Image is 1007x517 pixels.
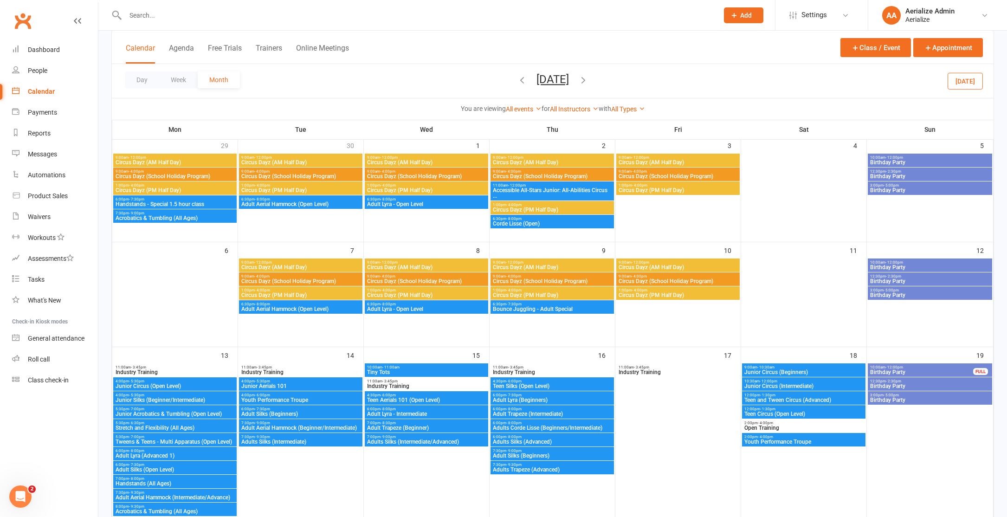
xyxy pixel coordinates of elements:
span: Teen Circus (Open Level) [744,411,864,417]
span: - 7:30pm [255,407,270,411]
span: - 12:00pm [380,260,398,265]
span: - 4:00pm [632,169,647,174]
span: - 12:00pm [508,183,526,187]
span: Adult Aerial Hammock (Open Level) [241,201,361,207]
span: 3:00pm [870,183,990,187]
div: 15 [472,347,489,362]
span: - 3:45pm [634,365,649,369]
span: 9:00am [492,274,612,278]
span: - 4:00pm [758,421,773,425]
div: What's New [28,297,61,304]
span: 1:00pm [492,203,612,207]
div: 13 [221,347,238,362]
span: 5:30pm [115,407,235,411]
span: - 4:00pm [632,274,647,278]
a: Class kiosk mode [12,370,98,391]
span: - 3:45pm [382,379,398,383]
span: 9:00am [367,169,486,174]
button: Free Trials [208,44,242,64]
div: Waivers [28,213,51,220]
div: 8 [476,242,489,258]
span: 10:00am [367,365,486,369]
span: Stretch and Flexibility (All Ages) [115,425,235,431]
strong: with [599,105,611,112]
span: 6:00pm [492,407,612,411]
span: 7:30pm [115,211,235,215]
span: 1:00pm [618,183,738,187]
span: 11:00am [367,379,486,383]
span: Junior Circus (Intermediate) [744,383,864,389]
button: Appointment [913,38,983,57]
div: 4 [853,137,866,153]
span: Circus Dayz (PM Half Day) [492,292,612,298]
span: - 6:00pm [255,393,270,397]
span: Adult Trapeze (Beginner) [367,425,486,431]
span: 2 [28,485,36,493]
a: Clubworx [11,9,34,32]
span: Industry Training [241,369,361,375]
span: Add [740,12,752,19]
th: Sun [867,120,994,139]
button: Calendar [126,44,155,64]
span: Circus Dayz (PM Half Day) [241,292,361,298]
span: Circus Dayz (AM Half Day) [618,265,738,270]
span: - 6:00pm [381,393,396,397]
span: Accessible All-Stars Junior: All-Abilities Circus ... [492,187,612,199]
span: Bounce Juggling - Adult Special [492,306,612,312]
span: - 10:30am [757,365,775,369]
a: Calendar [12,81,98,102]
span: 9:00am [492,169,612,174]
span: - 4:00pm [381,183,396,187]
span: - 7:30pm [129,197,144,201]
span: Adult Aerial Hammock (Open Level) [241,306,361,312]
span: - 8:00pm [506,217,522,221]
span: Circus Dayz (PM Half Day) [367,187,486,193]
span: - 7:30pm [506,393,522,397]
span: - 4:00pm [506,169,521,174]
th: Tue [238,120,364,139]
span: Industry Training [367,383,486,389]
span: - 5:30pm [129,393,144,397]
span: Circus Dayz (School Holiday Program) [115,174,235,179]
span: - 4:00pm [506,288,522,292]
span: 1:00pm [367,288,486,292]
button: Class / Event [840,38,911,57]
span: - 8:00pm [506,407,522,411]
div: 1 [476,137,489,153]
span: 12:30pm [870,274,990,278]
span: 9:00am [618,274,738,278]
span: 3:00pm [870,288,990,292]
div: Roll call [28,355,50,363]
span: - 4:00pm [506,203,522,207]
button: Month [198,71,240,88]
span: Circus Dayz (School Holiday Program) [618,278,738,284]
a: Product Sales [12,186,98,207]
span: 6:00pm [492,393,612,397]
span: - 5:30pm [255,379,270,383]
span: Adult Lyra - Intermediate [367,411,486,417]
span: 9:00am [744,365,864,369]
span: 9:00am [618,169,738,174]
th: Fri [615,120,741,139]
div: AA [882,6,901,25]
span: - 4:00pm [129,183,144,187]
span: - 12:00pm [380,155,398,160]
span: 11:00am [618,365,738,369]
div: Assessments [28,255,74,262]
span: - 12:00pm [632,260,649,265]
button: Add [724,7,763,23]
span: - 12:00pm [254,260,272,265]
a: Dashboard [12,39,98,60]
span: - 5:00pm [884,183,899,187]
a: Waivers [12,207,98,227]
span: Birthday Party [870,397,990,403]
span: 6:00pm [241,407,361,411]
span: - 3:45pm [131,365,146,369]
span: Junior Aerials 101 [241,383,361,389]
span: 9:00am [241,169,361,174]
span: Adult Trapeze (Intermediate) [492,411,612,417]
button: Day [125,71,159,88]
span: - 2:30pm [886,274,901,278]
span: Settings [801,5,827,26]
div: People [28,67,47,74]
